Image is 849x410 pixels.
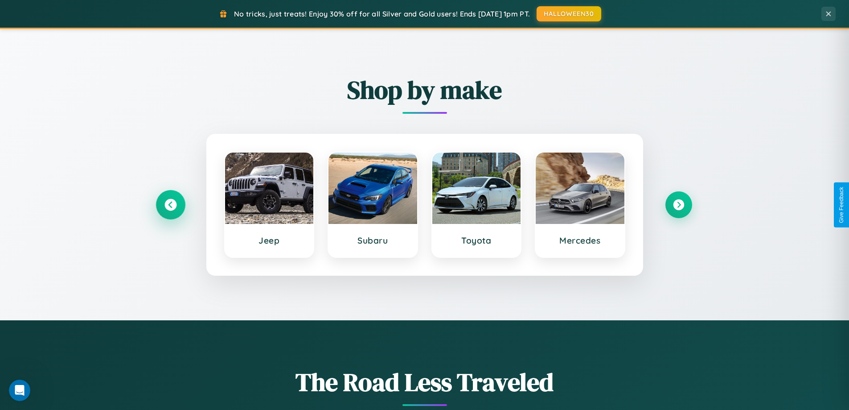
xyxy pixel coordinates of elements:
[234,235,305,246] h3: Jeep
[337,235,408,246] h3: Subaru
[545,235,615,246] h3: Mercedes
[157,73,692,107] h2: Shop by make
[234,9,530,18] span: No tricks, just treats! Enjoy 30% off for all Silver and Gold users! Ends [DATE] 1pm PT.
[441,235,512,246] h3: Toyota
[537,6,601,21] button: HALLOWEEN30
[838,187,845,223] div: Give Feedback
[9,380,30,401] iframe: Intercom live chat
[157,365,692,399] h1: The Road Less Traveled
